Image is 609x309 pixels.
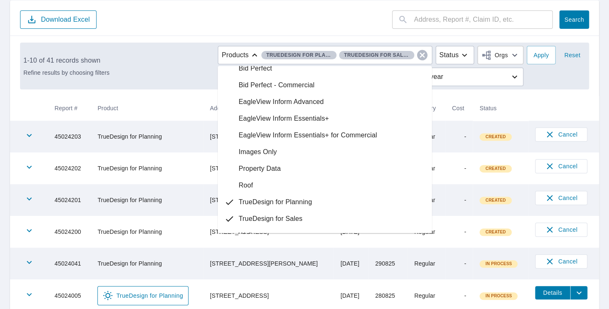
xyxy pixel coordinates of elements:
[48,184,91,216] td: 45024201
[48,152,91,184] td: 45024202
[239,197,312,207] p: TrueDesign for Planning
[445,152,473,184] td: -
[210,228,327,236] div: [STREET_ADDRESS]
[261,51,336,60] span: TrueDesign for Planning
[480,134,511,140] span: Created
[527,46,555,64] button: Apply
[436,46,474,64] button: Status
[544,161,578,171] span: Cancel
[218,127,432,144] div: EagleView Inform Essentials+ for Commercial
[103,291,183,301] span: TrueDesign for Planning
[239,147,277,157] p: Images Only
[481,50,508,61] span: Orgs
[480,166,511,172] span: Created
[91,121,203,152] td: TrueDesign for Planning
[540,289,565,297] span: Details
[239,130,377,140] p: EagleView Inform Essentials+ for Commercial
[218,110,432,127] div: EagleView Inform Essentials+
[203,96,334,121] th: Address
[222,50,248,60] p: Products
[91,184,203,216] td: TrueDesign for Planning
[412,70,510,84] p: Last year
[48,96,91,121] th: Report #
[480,229,511,235] span: Created
[239,230,255,241] p: Walls
[218,160,432,177] div: Property Data
[210,259,327,268] div: [STREET_ADDRESS][PERSON_NAME]
[218,144,432,160] div: Images Only
[23,69,110,76] p: Refine results by choosing filters
[544,225,578,235] span: Cancel
[368,248,408,279] td: 290825
[20,10,97,29] button: Download Excel
[48,121,91,152] td: 45024203
[218,94,432,110] div: EagleView Inform Advanced
[439,50,459,60] p: Status
[23,56,110,66] p: 1-10 of 41 records shown
[239,180,253,190] p: Roof
[559,46,586,64] button: Reset
[533,50,549,61] span: Apply
[218,60,432,77] div: Bid Perfect
[91,152,203,184] td: TrueDesign for Planning
[91,248,203,279] td: TrueDesign for Planning
[218,227,432,244] div: Walls
[477,46,523,64] button: Orgs
[239,97,324,107] p: EagleView Inform Advanced
[218,46,432,64] button: ProductsTrueDesign for PlanningTrueDesign for Sales
[334,248,368,279] td: [DATE]
[480,198,511,203] span: Created
[473,96,528,121] th: Status
[570,286,587,299] button: filesDropdownBtn-45024005
[97,286,189,305] a: TrueDesign for Planning
[239,114,329,124] p: EagleView Inform Essentials+
[218,177,432,194] div: Roof
[445,121,473,152] td: -
[566,16,582,24] span: Search
[414,8,553,31] input: Address, Report #, Claim ID, etc.
[48,248,91,279] td: 45024041
[91,96,203,121] th: Product
[239,63,272,73] p: Bid Perfect
[218,77,432,94] div: Bid Perfect - Commercial
[445,248,473,279] td: -
[210,291,327,300] div: [STREET_ADDRESS]
[544,193,578,203] span: Cancel
[339,51,414,60] span: TrueDesign for Sales
[480,261,517,267] span: In Process
[41,15,90,24] p: Download Excel
[544,129,578,139] span: Cancel
[408,248,445,279] td: Regular
[210,196,327,204] div: [STREET_ADDRESS]
[239,214,303,224] p: TrueDesign for Sales
[535,286,570,299] button: detailsBtn-45024005
[445,184,473,216] td: -
[218,194,432,210] div: TrueDesign for Planning
[562,50,582,61] span: Reset
[48,216,91,248] td: 45024200
[91,216,203,248] td: TrueDesign for Planning
[210,164,327,172] div: [STREET_ADDRESS][PERSON_NAME]
[535,191,587,205] button: Cancel
[239,164,281,174] p: Property Data
[480,293,517,299] span: In Process
[535,223,587,237] button: Cancel
[445,96,473,121] th: Cost
[398,68,523,86] button: Last year
[535,159,587,173] button: Cancel
[210,132,327,141] div: [STREET_ADDRESS]
[239,80,314,90] p: Bid Perfect - Commercial
[218,210,432,227] div: TrueDesign for Sales
[535,127,587,142] button: Cancel
[445,216,473,248] td: -
[559,10,589,29] button: Search
[535,254,587,268] button: Cancel
[544,256,578,266] span: Cancel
